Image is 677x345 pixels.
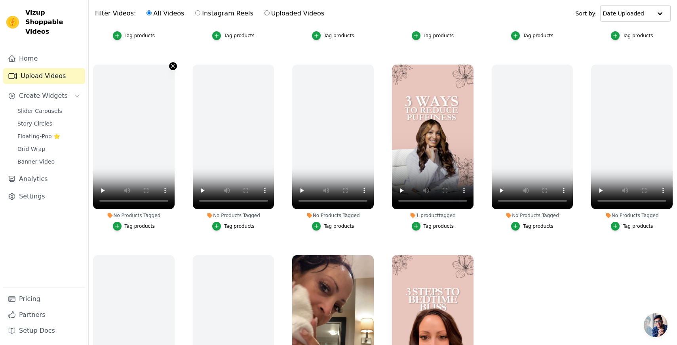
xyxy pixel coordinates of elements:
[224,223,255,229] div: Tag products
[511,222,553,231] button: Tag products
[113,31,155,40] button: Tag products
[212,222,255,231] button: Tag products
[623,223,653,229] div: Tag products
[224,32,255,39] div: Tag products
[13,118,85,129] a: Story Circles
[17,132,60,140] span: Floating-Pop ⭐
[17,158,55,166] span: Banner Video
[95,4,329,23] div: Filter Videos:
[264,8,325,19] label: Uploaded Videos
[523,32,553,39] div: Tag products
[591,212,673,219] div: No Products Tagged
[424,32,454,39] div: Tag products
[195,10,200,15] input: Instagram Reels
[3,323,85,339] a: Setup Docs
[324,223,354,229] div: Tag products
[125,32,155,39] div: Tag products
[312,31,354,40] button: Tag products
[312,222,354,231] button: Tag products
[212,31,255,40] button: Tag products
[146,10,152,15] input: All Videos
[146,8,184,19] label: All Videos
[93,212,175,219] div: No Products Tagged
[17,120,52,128] span: Story Circles
[3,88,85,104] button: Create Widgets
[292,212,374,219] div: No Products Tagged
[19,91,68,101] span: Create Widgets
[13,105,85,116] a: Slider Carousels
[523,223,553,229] div: Tag products
[611,222,653,231] button: Tag products
[412,31,454,40] button: Tag products
[17,107,62,115] span: Slider Carousels
[392,212,474,219] div: 1 product tagged
[3,68,85,84] a: Upload Videos
[113,222,155,231] button: Tag products
[424,223,454,229] div: Tag products
[3,291,85,307] a: Pricing
[3,189,85,204] a: Settings
[125,223,155,229] div: Tag products
[412,222,454,231] button: Tag products
[264,10,270,15] input: Uploaded Videos
[13,143,85,154] a: Grid Wrap
[25,8,82,36] span: Vizup Shoppable Videos
[6,16,19,29] img: Vizup
[13,131,85,142] a: Floating-Pop ⭐
[623,32,653,39] div: Tag products
[492,212,573,219] div: No Products Tagged
[169,62,177,70] button: Video Delete
[3,51,85,67] a: Home
[511,31,553,40] button: Tag products
[644,313,667,337] a: Open chat
[611,31,653,40] button: Tag products
[13,156,85,167] a: Banner Video
[3,307,85,323] a: Partners
[576,5,671,22] div: Sort by:
[324,32,354,39] div: Tag products
[193,212,274,219] div: No Products Tagged
[17,145,45,153] span: Grid Wrap
[3,171,85,187] a: Analytics
[195,8,253,19] label: Instagram Reels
